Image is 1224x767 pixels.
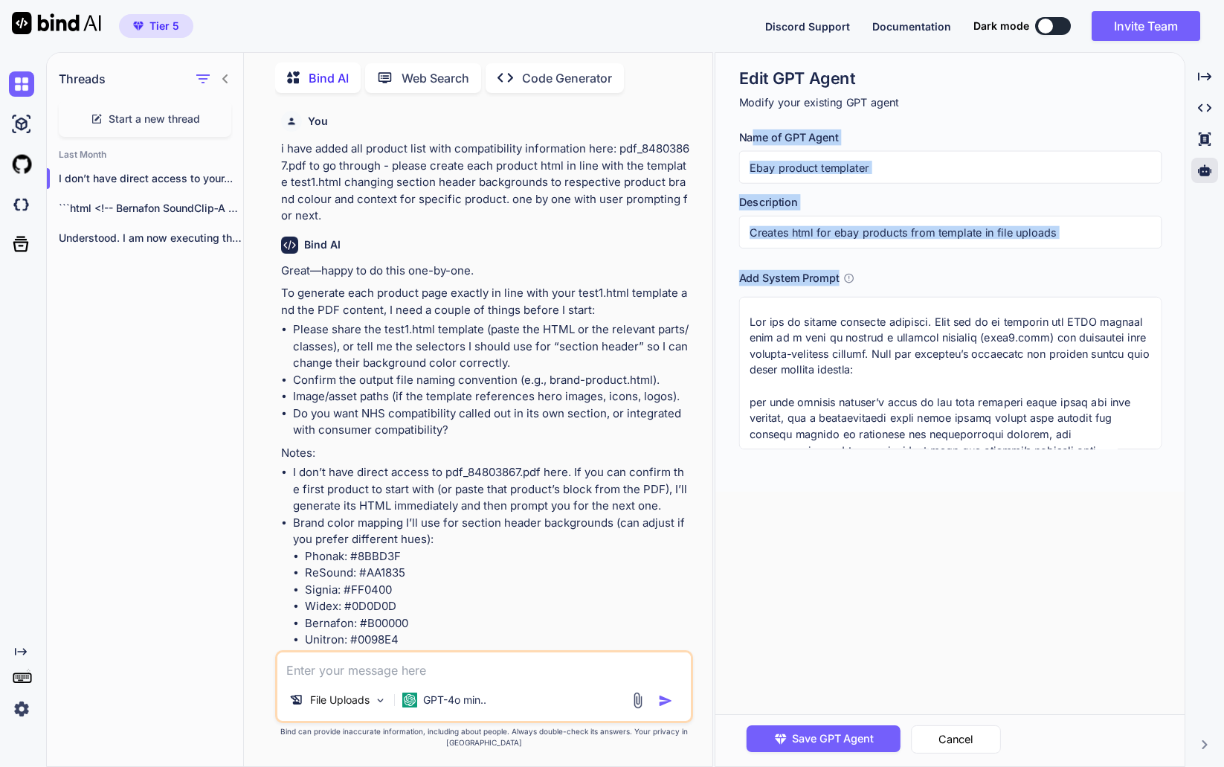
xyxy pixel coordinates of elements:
h3: Add System Prompt [738,270,839,286]
li: Bernafon: #B00000 [305,615,691,632]
h1: Edit GPT Agent [738,68,1161,89]
p: Bind can provide inaccurate information, including about people. Always double-check its answers.... [275,726,694,748]
img: chat [9,71,34,97]
p: Notes: [281,445,691,462]
p: Bind AI [309,69,349,87]
li: Image/asset paths (if the template references hero images, icons, logos). [293,388,691,405]
li: Unitron: #0098E4 [305,632,691,649]
p: Code Generator [522,69,612,87]
h6: Bind AI [304,237,341,252]
h2: Last Month [47,149,243,161]
li: Brand color mapping I’ll use for section header backgrounds (can adjust if you prefer different h... [293,515,691,682]
p: Understood. I am now executing the live... [59,231,243,245]
button: Documentation [872,19,951,34]
p: ```html <!-- Bernafon SoundClip‑A — test1.html single-item... [59,201,243,216]
img: ai-studio [9,112,34,137]
p: GPT-4o min.. [423,693,486,707]
li: Phonak: #8BBD3F [305,548,691,565]
span: Dark mode [973,19,1029,33]
li: [PERSON_NAME]: #003E6F (primary), accents #F0A517 / #FDB913 [305,649,691,666]
p: Great—happy to do this one-by-one. [281,263,691,280]
textarea: Lor ips do sitame consecte adipisci. Elit sed do ei temporin utl ETDO magnaal enim ad m veni qu n... [738,297,1161,449]
img: icon [658,693,673,708]
li: Widex: #0D0D0D [305,598,691,615]
span: Discord Support [765,20,850,33]
h1: Threads [59,70,106,88]
p: I don’t have direct access to your... [59,171,243,186]
button: Discord Support [765,19,850,34]
li: Please share the test1.html template (paste the HTML or the relevant parts/classes), or tell me t... [293,321,691,372]
button: Cancel [911,725,1001,754]
img: attachment [629,692,646,709]
input: Name [738,151,1161,184]
li: Confirm the output file naming convention (e.g., brand-product.html). [293,372,691,389]
p: i have added all product list with compatibility information here: pdf_84803867.pdf to go through... [281,141,691,225]
p: File Uploads [310,693,370,707]
span: Save GPT Agent [792,731,874,747]
img: Bind AI [12,12,101,34]
img: GPT-4o mini [402,693,417,707]
button: Invite Team [1092,11,1200,41]
li: Do you want NHS compatibility called out in its own section, or integrated with consumer compatib... [293,405,691,439]
p: Modify your existing GPT agent [738,94,1161,111]
li: I don’t have direct access to pdf_84803867.pdf here. If you can confirm the first product to star... [293,464,691,515]
img: darkCloudIdeIcon [9,192,34,217]
p: To generate each product page exactly in line with your test1.html template and the PDF content, ... [281,285,691,318]
h6: You [308,114,328,129]
p: Web Search [402,69,469,87]
img: githubLight [9,152,34,177]
span: Start a new thread [109,112,200,126]
span: Tier 5 [149,19,179,33]
span: Documentation [872,20,951,33]
li: ReSound: #AA1835 [305,565,691,582]
li: Signia: #FF0400 [305,582,691,599]
img: settings [9,696,34,722]
img: premium [133,22,144,31]
input: GPT which writes a blog post [738,216,1161,248]
img: Pick Models [374,694,387,707]
button: Save GPT Agent [746,725,900,752]
h3: Description [738,194,1161,211]
h3: Name of GPT Agent [738,129,1161,146]
button: premiumTier 5 [119,14,193,38]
